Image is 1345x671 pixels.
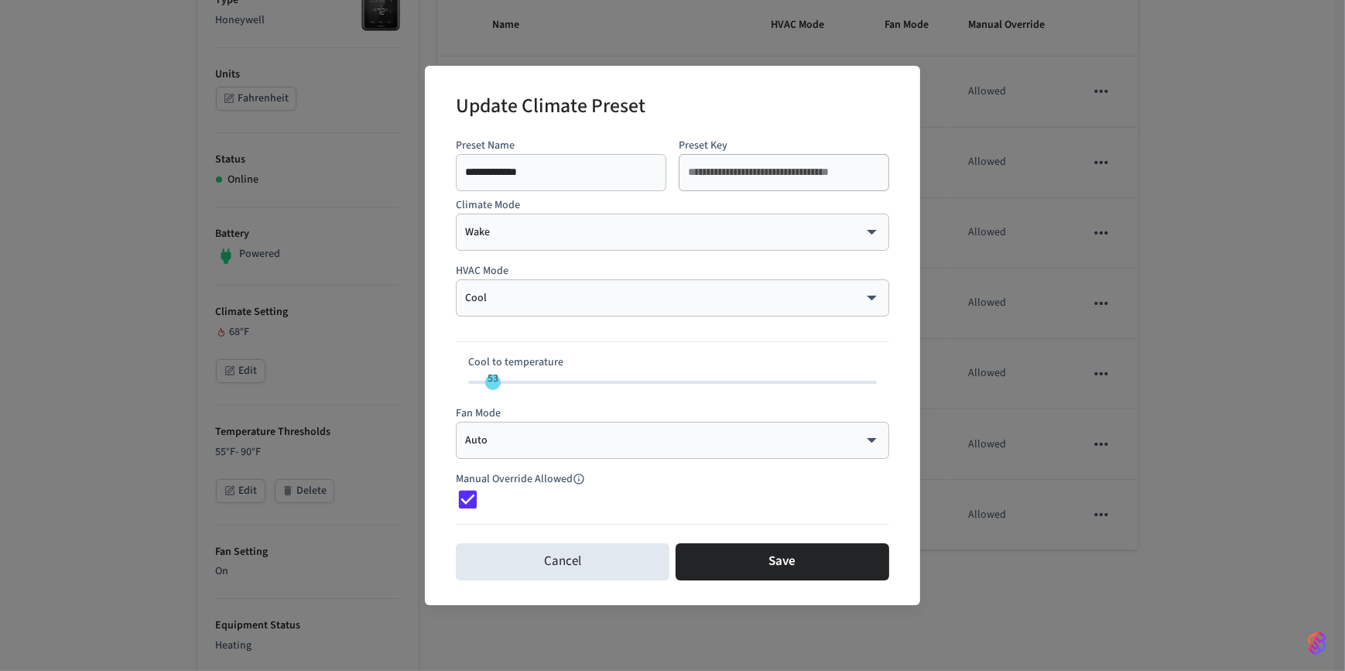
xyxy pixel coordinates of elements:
[465,290,880,306] div: Cool
[456,406,889,422] p: Fan Mode
[456,471,616,487] span: This property is being deprecated. Consider using the schedule's override allowed property instead.
[468,354,877,371] p: Cool to temperature
[465,224,880,240] div: Wake
[465,433,880,448] div: Auto
[679,138,889,154] p: Preset Key
[676,543,889,580] button: Save
[456,84,645,132] h2: Update Climate Preset
[1308,631,1326,656] img: SeamLogoGradient.69752ec5.svg
[456,543,669,580] button: Cancel
[488,371,498,386] span: 53
[456,138,666,154] p: Preset Name
[456,263,889,279] p: HVAC Mode
[456,197,889,214] p: Climate Mode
